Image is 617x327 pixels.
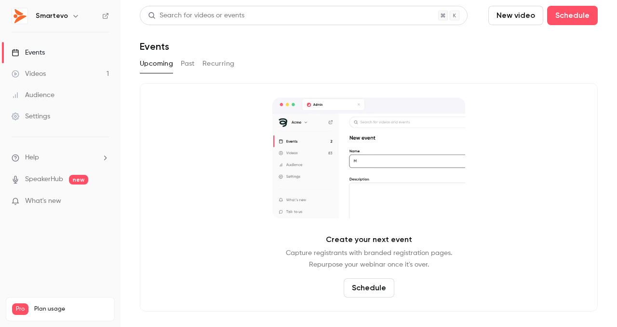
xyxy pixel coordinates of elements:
[25,174,63,185] a: SpeakerHub
[140,56,173,71] button: Upcoming
[12,8,27,24] img: Smartevo
[181,56,195,71] button: Past
[12,90,54,100] div: Audience
[12,69,46,79] div: Videos
[12,112,50,121] div: Settings
[344,278,394,298] button: Schedule
[25,196,61,206] span: What's new
[34,305,108,313] span: Plan usage
[69,175,88,185] span: new
[286,247,452,270] p: Capture registrants with branded registration pages. Repurpose your webinar once it's over.
[12,153,109,163] li: help-dropdown-opener
[326,234,412,245] p: Create your next event
[12,48,45,57] div: Events
[25,153,39,163] span: Help
[36,11,68,21] h6: Smartevo
[140,41,169,52] h1: Events
[547,6,598,25] button: Schedule
[97,197,109,206] iframe: Noticeable Trigger
[12,303,28,315] span: Pro
[202,56,235,71] button: Recurring
[148,11,244,21] div: Search for videos or events
[488,6,543,25] button: New video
